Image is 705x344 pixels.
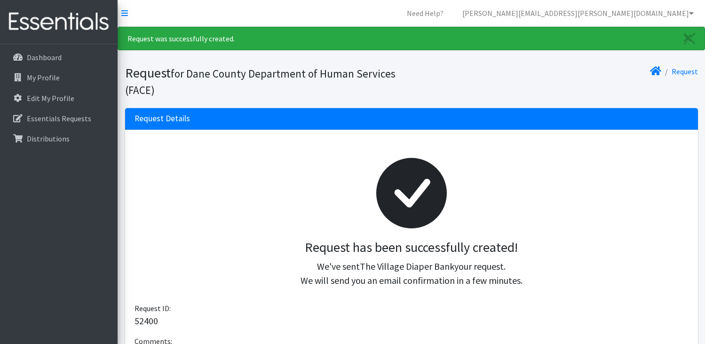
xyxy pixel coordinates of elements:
[4,109,114,128] a: Essentials Requests
[360,260,454,272] span: The Village Diaper Bank
[4,6,114,38] img: HumanEssentials
[27,73,60,82] p: My Profile
[135,114,190,124] h3: Request Details
[135,304,171,313] span: Request ID:
[27,134,70,143] p: Distributions
[27,94,74,103] p: Edit My Profile
[118,27,705,50] div: Request was successfully created.
[142,240,681,256] h3: Request has been successfully created!
[4,68,114,87] a: My Profile
[125,67,396,97] small: for Dane County Department of Human Services (FACE)
[142,259,681,288] p: We've sent your request. We will send you an email confirmation in a few minutes.
[455,4,701,23] a: [PERSON_NAME][EMAIL_ADDRESS][PERSON_NAME][DOMAIN_NAME]
[672,67,698,76] a: Request
[399,4,451,23] a: Need Help?
[674,27,705,50] a: Close
[4,48,114,67] a: Dashboard
[135,314,689,328] p: 52400
[4,129,114,148] a: Distributions
[27,114,91,123] p: Essentials Requests
[4,89,114,108] a: Edit My Profile
[125,65,408,97] h1: Request
[27,53,62,62] p: Dashboard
